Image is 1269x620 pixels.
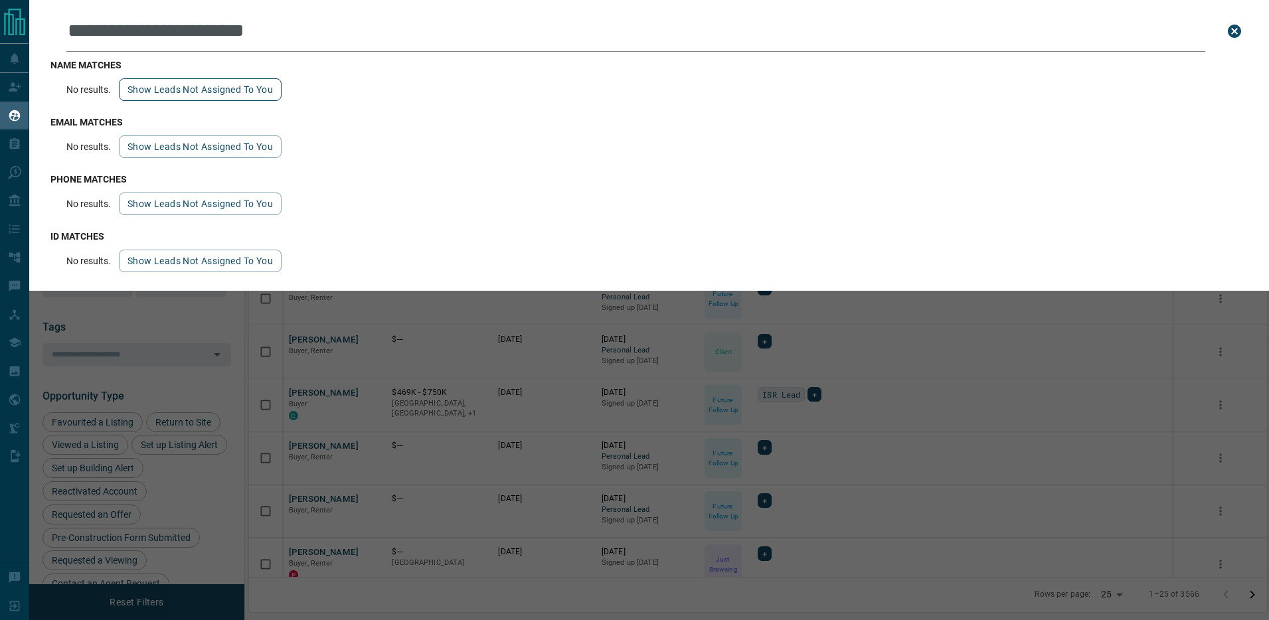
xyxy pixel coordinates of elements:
[50,174,1248,185] h3: phone matches
[66,84,111,95] p: No results.
[119,135,282,158] button: show leads not assigned to you
[50,117,1248,127] h3: email matches
[66,256,111,266] p: No results.
[50,231,1248,242] h3: id matches
[119,250,282,272] button: show leads not assigned to you
[119,78,282,101] button: show leads not assigned to you
[1221,18,1248,44] button: close search bar
[66,141,111,152] p: No results.
[50,60,1248,70] h3: name matches
[66,198,111,209] p: No results.
[119,193,282,215] button: show leads not assigned to you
